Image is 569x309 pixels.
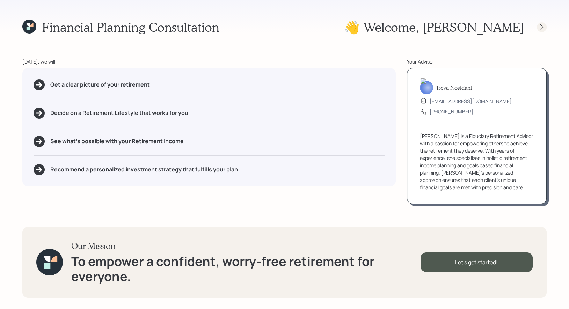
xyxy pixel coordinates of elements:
[436,84,472,91] h5: Treva Nostdahl
[50,110,188,116] h5: Decide on a Retirement Lifestyle that works for you
[50,166,238,173] h5: Recommend a personalized investment strategy that fulfills your plan
[420,132,534,191] div: [PERSON_NAME] is a Fiduciary Retirement Advisor with a passion for empowering others to achieve t...
[22,58,396,65] div: [DATE], we will:
[344,20,524,35] h1: 👋 Welcome , [PERSON_NAME]
[407,58,547,65] div: Your Advisor
[430,108,473,115] div: [PHONE_NUMBER]
[50,138,184,145] h5: See what's possible with your Retirement Income
[71,254,420,284] h1: To empower a confident, worry-free retirement for everyone.
[71,241,420,251] h3: Our Mission
[420,78,433,94] img: treva-nostdahl-headshot.png
[50,81,150,88] h5: Get a clear picture of your retirement
[42,20,219,35] h1: Financial Planning Consultation
[421,252,533,272] div: Let's get started!
[430,97,512,105] div: [EMAIL_ADDRESS][DOMAIN_NAME]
